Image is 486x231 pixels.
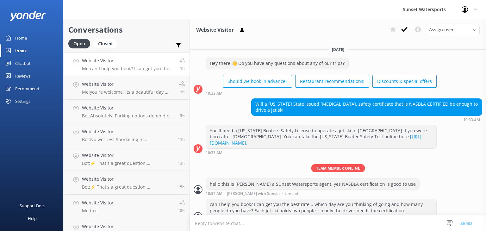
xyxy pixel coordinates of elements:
[206,125,436,148] div: You'll need a [US_STATE] Boaters Safety License to operate a jet ski in [GEOGRAPHIC_DATA] if you ...
[15,57,31,70] div: Chatbot
[178,208,185,213] span: Sep 20 2025 04:01pm (UTC -05:00) America/Cancun
[252,99,482,115] div: Will a [US_STATE] State issued [MEDICAL_DATA], safety certificate that is NASBLA CERTIFIED be eno...
[64,52,190,76] a: Website VisitorMe:can I help you book? I can get you the best rate... which day are you thinking ...
[82,176,173,183] h4: Website Visitor
[180,89,185,95] span: Sep 21 2025 09:15am (UTC -05:00) America/Cancun
[82,184,173,190] p: Bot: ⚡ That's a great question, unfortunately I do not know the answer. I'm going to reach out to...
[311,164,365,172] span: Team member online
[9,11,46,21] img: yonder-white-logo.png
[20,199,45,212] div: Support Docs
[64,76,190,100] a: Website VisitorMe:you're welcome, its a beautiful day, should be nice this evening!1h
[15,70,30,82] div: Reviews
[180,113,185,118] span: Sep 21 2025 05:06am (UTC -05:00) America/Cancun
[223,75,292,88] button: Should we book in advance?
[68,40,93,47] a: Open
[64,123,190,147] a: Website VisitorBot:No worries! Snorkeling in [GEOGRAPHIC_DATA] is beginner-friendly, and our tour...
[15,32,27,44] div: Home
[206,151,222,155] strong: 10:33 AM
[15,82,39,95] div: Recommend
[206,199,436,216] div: can I help you book? I can get you the best rate... which day are you thinking of going and how m...
[178,160,185,166] span: Sep 20 2025 09:55pm (UTC -05:00) America/Cancun
[93,39,117,48] div: Closed
[210,134,421,146] a: [URL][DOMAIN_NAME].
[82,128,173,135] h4: Website Visitor
[15,44,27,57] div: Inbox
[206,192,222,196] strong: 10:34 AM
[426,25,480,35] div: Assign User
[82,113,175,119] p: Bot: Absolutely! Parking options depend on where your tour departs from. For [STREET_ADDRESS][PER...
[463,118,480,122] strong: 10:33 AM
[206,150,437,155] div: Sep 21 2025 09:33am (UTC -05:00) America/Cancun
[82,199,114,206] h4: Website Visitor
[82,223,176,230] h4: Website Visitor
[64,147,190,171] a: Website VisitorBot:⚡ That's a great question, unfortunately I do not know the answer. I'm going t...
[82,81,174,88] h4: Website Visitor
[15,95,30,108] div: Settings
[429,26,454,33] span: Assign user
[28,212,37,225] div: Help
[206,191,420,196] div: Sep 21 2025 09:34am (UTC -05:00) America/Cancun
[196,26,234,34] h3: Website Visitor
[295,75,369,88] button: Restaurant recommendations!
[64,195,190,218] a: Website VisitorMe:thx18h
[282,192,298,196] span: • Unread
[82,160,173,166] p: Bot: ⚡ That's a great question, unfortunately I do not know the answer. I'm going to reach out to...
[82,89,174,95] p: Me: you're welcome, its a beautiful day, should be nice this evening!
[251,117,482,122] div: Sep 21 2025 09:33am (UTC -05:00) America/Cancun
[82,137,173,142] p: Bot: No worries! Snorkeling in [GEOGRAPHIC_DATA] is beginner-friendly, and our tours offer snorke...
[178,137,185,142] span: Sep 20 2025 11:26pm (UTC -05:00) America/Cancun
[206,91,437,95] div: Sep 21 2025 09:32am (UTC -05:00) America/Cancun
[68,39,90,48] div: Open
[206,58,348,69] div: Hey there 👋 Do you have any questions about any of our trips?
[82,104,175,111] h4: Website Visitor
[180,66,185,71] span: Sep 21 2025 09:35am (UTC -05:00) America/Cancun
[68,24,185,36] h2: Conversations
[372,75,437,88] button: Discounts & special offers
[82,66,174,72] p: Me: can I help you book? I can get you the best rate... which day are you thinking of going and h...
[227,192,280,196] span: [PERSON_NAME] with Sunset
[82,57,174,64] h4: Website Visitor
[64,171,190,195] a: Website VisitorBot:⚡ That's a great question, unfortunately I do not know the answer. I'm going t...
[82,152,173,159] h4: Website Visitor
[93,40,121,47] a: Closed
[64,100,190,123] a: Website VisitorBot:Absolutely! Parking options depend on where your tour departs from. For [STREE...
[178,184,185,190] span: Sep 20 2025 07:43pm (UTC -05:00) America/Cancun
[328,47,348,52] span: [DATE]
[82,208,114,214] p: Me: thx
[206,91,222,95] strong: 10:32 AM
[206,179,420,190] div: hello this is [PERSON_NAME] a SUnset Watersports agent, yes NASBLA certification is good to use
